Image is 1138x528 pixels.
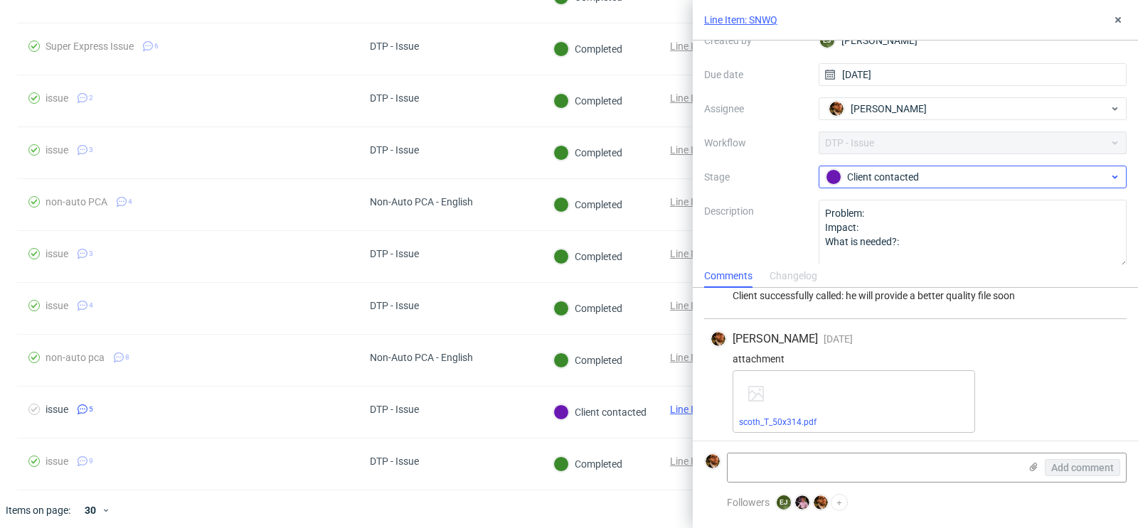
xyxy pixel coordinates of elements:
img: Matteo Corsico [706,454,720,468]
span: [DATE] [824,333,853,345]
div: DTP - Issue [370,404,419,415]
a: Line Item: MFRH [670,352,743,363]
div: attachment [710,353,1121,365]
div: issue [46,300,68,311]
div: Client successfully called: he will provide a better quality file soon [710,290,1121,301]
div: Completed [553,301,622,316]
div: Non-Auto PCA - English [370,196,473,208]
div: Completed [553,249,622,264]
label: Stage [704,168,807,185]
div: Comments [704,265,753,288]
div: issue [46,248,68,259]
span: 3 [89,144,93,156]
div: Completed [553,93,622,109]
div: Client contacted [826,169,1109,185]
div: issue [46,92,68,104]
button: + [831,494,848,511]
div: Changelog [770,265,817,288]
a: Line Item: VYQO [670,248,741,259]
div: DTP - Issue [370,248,419,259]
span: 4 [89,300,93,311]
a: Line Item: ZUSS [670,196,738,208]
a: scoth_T_50x314.pdf [739,417,817,427]
div: Completed [553,197,622,212]
div: Client contacted [553,404,647,420]
span: 9 [89,456,93,467]
a: Line Item: SNWQ [704,13,777,27]
span: 3 [89,248,93,259]
div: DTP - Issue [370,300,419,311]
figcaption: EJ [777,495,791,510]
img: Aleks Ziemkowski [795,495,809,510]
label: Workflow [704,134,807,151]
span: Followers [727,497,770,508]
div: DTP - Issue [370,92,419,104]
div: issue [46,144,68,156]
div: DTP - Issue [370,456,419,467]
figcaption: EJ [820,33,834,48]
a: Line Item: HMCS [670,144,743,156]
div: [PERSON_NAME] [819,29,1127,52]
label: Created by [704,32,807,49]
a: Line Item: NGHZ [670,41,742,52]
img: Matteo Corsico [711,332,725,346]
span: [PERSON_NAME] [851,102,927,116]
div: Super Express Issue [46,41,134,52]
div: DTP - Issue [370,41,419,52]
span: 4 [128,196,132,208]
a: Line Item: SNWQ [670,404,743,415]
span: Items on page: [6,503,70,517]
div: 30 [76,500,102,520]
span: [PERSON_NAME] [733,331,818,347]
div: Completed [553,456,622,472]
div: issue [46,404,68,415]
div: issue [46,456,68,467]
span: 2 [89,92,93,104]
img: Matteo Corsico [814,495,828,510]
div: Completed [553,41,622,57]
div: Completed [553,145,622,161]
span: 6 [154,41,159,52]
label: Description [704,203,807,265]
div: Completed [553,352,622,368]
textarea: Problem: Impact: What is needed?: [819,200,1127,268]
span: 5 [89,404,93,415]
img: Matteo Corsico [829,102,844,116]
label: Assignee [704,100,807,117]
a: Line Item: TQLQ [670,456,740,467]
a: Line Item: CNKT [670,300,740,311]
div: Non-Auto PCA - English [370,352,473,363]
a: Line Item: VCPC [670,92,740,104]
div: non-auto pca [46,352,105,363]
label: Due date [704,66,807,83]
div: non-auto PCA [46,196,107,208]
span: 8 [125,352,129,363]
div: DTP - Issue [370,144,419,156]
